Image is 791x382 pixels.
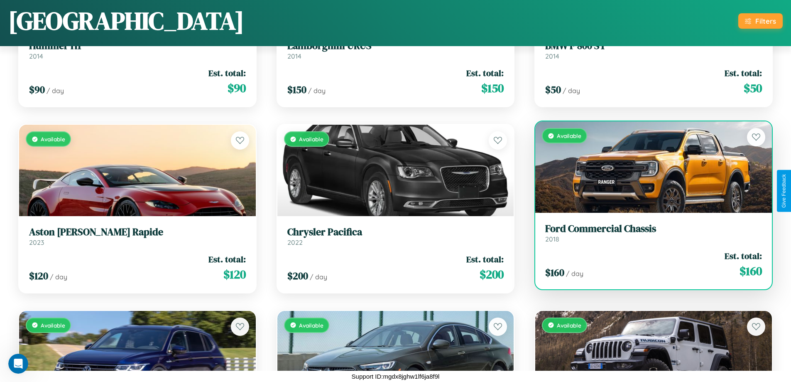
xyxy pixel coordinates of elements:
[287,40,504,52] h3: Lamborghini URUS
[755,17,776,25] div: Filters
[310,273,327,281] span: / day
[545,223,762,235] h3: Ford Commercial Chassis
[744,80,762,96] span: $ 50
[47,86,64,95] span: / day
[545,266,564,279] span: $ 160
[566,269,583,278] span: / day
[50,273,67,281] span: / day
[29,269,48,283] span: $ 120
[287,226,504,246] a: Chrysler Pacifica2022
[725,67,762,79] span: Est. total:
[287,238,303,246] span: 2022
[308,86,326,95] span: / day
[738,13,783,29] button: Filters
[545,40,762,60] a: BMW F 800 ST2014
[557,132,581,139] span: Available
[466,253,504,265] span: Est. total:
[29,226,246,246] a: Aston [PERSON_NAME] Rapide2023
[481,80,504,96] span: $ 150
[352,371,440,382] p: Support ID: mgdx8jghw1lf6ja8f9l
[545,52,559,60] span: 2014
[740,263,762,279] span: $ 160
[299,136,323,143] span: Available
[41,136,65,143] span: Available
[545,223,762,243] a: Ford Commercial Chassis2018
[287,226,504,238] h3: Chrysler Pacifica
[223,266,246,283] span: $ 120
[545,40,762,52] h3: BMW F 800 ST
[8,4,244,38] h1: [GEOGRAPHIC_DATA]
[41,322,65,329] span: Available
[29,40,246,60] a: Hummer H12014
[8,354,28,374] iframe: Intercom live chat
[557,322,581,329] span: Available
[29,40,246,52] h3: Hummer H1
[29,226,246,238] h3: Aston [PERSON_NAME] Rapide
[781,174,787,208] div: Give Feedback
[545,235,559,243] span: 2018
[287,52,301,60] span: 2014
[299,322,323,329] span: Available
[29,238,44,246] span: 2023
[287,269,308,283] span: $ 200
[287,83,306,96] span: $ 150
[208,67,246,79] span: Est. total:
[466,67,504,79] span: Est. total:
[287,40,504,60] a: Lamborghini URUS2014
[480,266,504,283] span: $ 200
[29,83,45,96] span: $ 90
[208,253,246,265] span: Est. total:
[29,52,43,60] span: 2014
[725,250,762,262] span: Est. total:
[545,83,561,96] span: $ 50
[563,86,580,95] span: / day
[228,80,246,96] span: $ 90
